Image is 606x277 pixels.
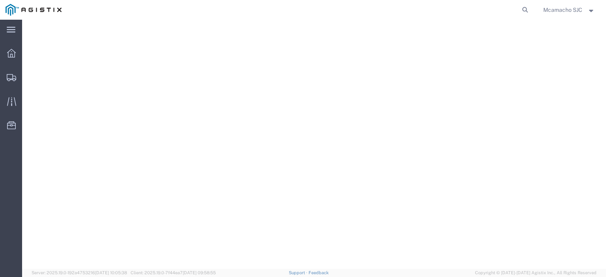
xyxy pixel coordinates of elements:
[22,20,606,269] iframe: FS Legacy Container
[95,270,127,275] span: [DATE] 10:05:38
[309,270,329,275] a: Feedback
[6,4,62,16] img: logo
[131,270,216,275] span: Client: 2025.19.0-7f44ea7
[543,6,582,14] span: Mcamacho SJC
[289,270,309,275] a: Support
[183,270,216,275] span: [DATE] 09:58:55
[543,5,595,15] button: Mcamacho SJC
[32,270,127,275] span: Server: 2025.19.0-192a4753216
[475,270,597,276] span: Copyright © [DATE]-[DATE] Agistix Inc., All Rights Reserved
